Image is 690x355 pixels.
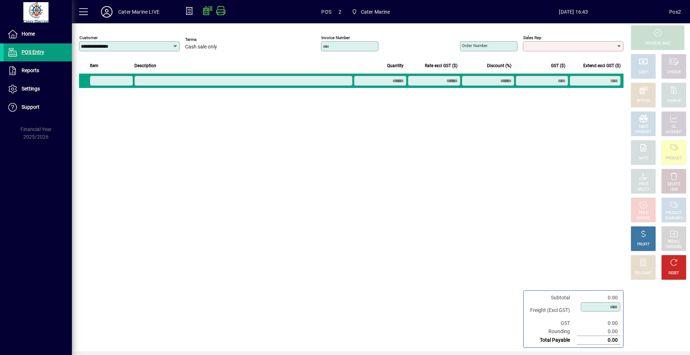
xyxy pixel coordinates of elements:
div: CHEQUE [667,70,681,75]
td: Subtotal [526,294,577,302]
span: Support [22,104,40,110]
div: EFTPOS [637,98,650,104]
div: LINE [670,187,677,192]
div: RECALL [668,239,680,244]
div: Cater Marine LIVE [118,6,160,18]
mat-label: Invoice number [321,35,350,40]
div: PRODUCT [666,210,682,216]
div: PRODUCT [635,130,651,135]
td: Rounding [526,327,577,336]
div: CASH [639,70,648,75]
div: MISC [639,124,648,130]
div: RESET [668,271,679,276]
span: Terms [185,37,228,42]
span: Discount (%) [487,62,511,70]
mat-label: Customer [79,35,98,40]
div: PROFIT [637,242,649,247]
span: POS Entry [22,49,44,55]
span: Reports [22,67,39,73]
a: Support [4,98,72,116]
span: Extend excl GST ($) [583,62,621,70]
span: 2 [339,6,341,18]
div: PRODUCT [666,156,682,161]
div: INVOICE [636,216,650,221]
span: Description [134,62,156,70]
div: Pos2 [669,6,681,18]
div: DISCOUNT [635,271,652,276]
div: SELECT [637,187,650,192]
span: Cater Marine [349,5,393,18]
div: GL [672,124,676,130]
td: 0.00 [577,327,620,336]
div: PROCESS SALE [645,41,670,46]
span: [DATE] 16:43 [478,6,670,18]
div: HOLD [639,210,648,216]
span: Rate excl GST ($) [425,62,457,70]
div: DELETE [668,182,680,187]
mat-label: Sales rep [523,35,541,40]
div: SUMMARY [665,216,683,221]
td: 0.00 [577,294,620,302]
td: GST [526,319,577,327]
span: GST ($) [551,62,565,70]
span: Settings [22,86,40,92]
td: Total Payable [526,336,577,345]
span: Quantity [387,62,404,70]
span: Cater Marine [361,6,390,18]
span: Cash sale only [185,44,217,50]
span: POS [321,6,331,18]
div: PRICE [639,182,648,187]
button: Profile [95,5,118,18]
div: NOTE [639,156,648,161]
div: INVOICES [666,244,681,250]
td: Freight (Excl GST) [526,302,577,319]
mat-label: Order number [462,43,488,48]
div: ACCOUNT [666,130,682,135]
a: Reports [4,62,72,80]
div: CHARGE [667,98,681,104]
span: Item [90,62,98,70]
span: Home [22,31,35,37]
a: Settings [4,80,72,98]
td: 0.00 [577,336,620,345]
td: 0.00 [577,319,620,327]
a: Home [4,25,72,43]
